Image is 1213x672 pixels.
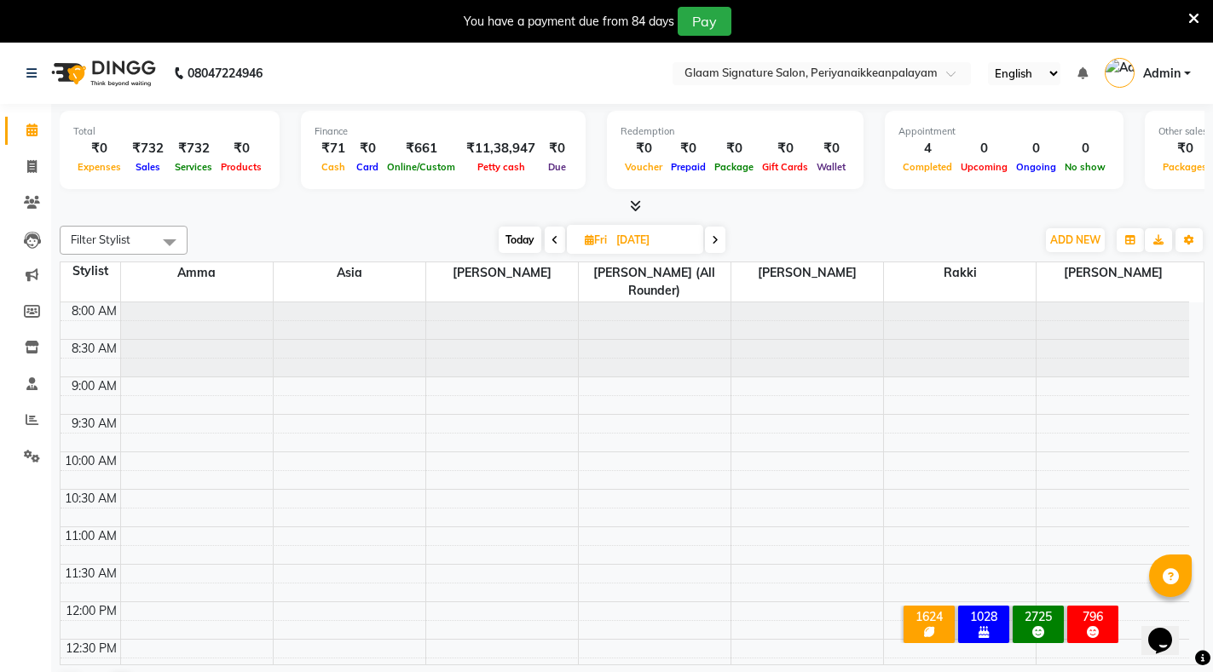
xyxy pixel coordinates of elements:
[383,139,459,158] div: ₹661
[710,161,758,173] span: Package
[907,609,951,624] div: 1624
[131,161,165,173] span: Sales
[62,602,120,620] div: 12:00 PM
[898,124,1110,139] div: Appointment
[1012,161,1060,173] span: Ongoing
[464,13,674,31] div: You have a payment due from 84 days
[352,161,383,173] span: Card
[352,139,383,158] div: ₹0
[758,161,812,173] span: Gift Cards
[61,262,120,280] div: Stylist
[68,340,120,358] div: 8:30 AM
[1158,161,1211,173] span: Packages
[898,139,956,158] div: 4
[62,640,120,658] div: 12:30 PM
[956,139,1012,158] div: 0
[1012,139,1060,158] div: 0
[898,161,956,173] span: Completed
[962,609,1006,624] div: 1028
[73,139,125,158] div: ₹0
[611,227,696,253] input: 2025-08-01
[667,139,710,158] div: ₹0
[579,262,731,302] span: [PERSON_NAME] (all rounder)
[621,161,667,173] span: Voucher
[581,233,611,246] span: Fri
[68,377,120,395] div: 9:00 AM
[667,161,710,173] span: Prepaid
[1060,161,1110,173] span: No show
[217,161,266,173] span: Products
[1143,65,1181,83] span: Admin
[473,161,529,173] span: Petty cash
[621,139,667,158] div: ₹0
[1105,58,1135,88] img: Admin
[1046,228,1105,252] button: ADD NEW
[125,139,170,158] div: ₹732
[61,452,120,470] div: 10:00 AM
[170,139,217,158] div: ₹732
[1016,609,1060,624] div: 2725
[61,490,120,508] div: 10:30 AM
[61,565,120,583] div: 11:30 AM
[170,161,217,173] span: Services
[621,124,850,139] div: Redemption
[73,161,125,173] span: Expenses
[1158,139,1211,158] div: ₹0
[710,139,758,158] div: ₹0
[1071,609,1115,624] div: 796
[956,161,1012,173] span: Upcoming
[426,262,578,284] span: [PERSON_NAME]
[758,139,812,158] div: ₹0
[1050,233,1100,246] span: ADD NEW
[61,527,120,545] div: 11:00 AM
[499,227,541,253] span: Today
[678,7,731,36] button: Pay
[317,161,349,173] span: Cash
[1060,139,1110,158] div: 0
[544,161,570,173] span: Due
[812,139,850,158] div: ₹0
[542,139,572,158] div: ₹0
[812,161,850,173] span: Wallet
[731,262,883,284] span: [PERSON_NAME]
[217,139,266,158] div: ₹0
[71,233,130,246] span: Filter Stylist
[188,49,263,97] b: 08047224946
[315,139,352,158] div: ₹71
[73,124,266,139] div: Total
[884,262,1036,284] span: Rakki
[1141,604,1196,655] iframe: chat widget
[459,139,542,158] div: ₹11,38,947
[315,124,572,139] div: Finance
[121,262,273,284] span: Amma
[274,262,425,284] span: Asia
[43,49,160,97] img: logo
[383,161,459,173] span: Online/Custom
[1037,262,1189,284] span: [PERSON_NAME]
[68,415,120,433] div: 9:30 AM
[68,302,120,320] div: 8:00 AM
